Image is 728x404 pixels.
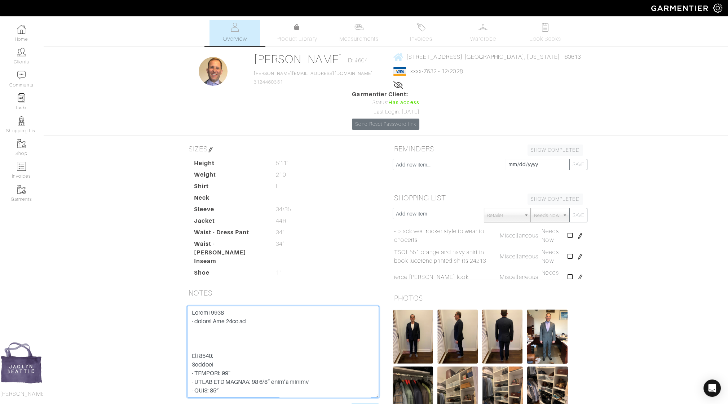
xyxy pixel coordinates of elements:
[17,162,26,171] img: orders-icon-0abe47150d42831381b5fb84f609e132dff9fe21cb692f30cb5eec754e2cba89.png
[391,291,586,305] h5: PHOTOS
[17,48,26,57] img: clients-icon-6bae9207a08558b7cb47a8932f037763ab4055f8c8b6bfacd5dc20c3e0201464.png
[529,35,561,43] span: Look Books
[189,268,271,280] dt: Shoe
[17,25,26,34] img: dashboard-icon-dbcd8f5a0b271acd01030246c82b418ddd0df26cd7fceb0bd07c9910d44c42f6.png
[354,23,363,32] img: measurements-466bbee1fd09ba9460f595b01e5d73f9e2bff037440d3c8f018324cb6cdf7a4a.svg
[500,274,538,280] span: Miscellaneous
[17,185,26,194] img: garments-icon-b7da505a4dc4fd61783c78ac3ca0ef83fa9d6f193b1c9dc38574b1d14d53ca28.png
[394,273,468,281] a: ierce [PERSON_NAME] look
[189,182,271,194] dt: Shirt
[437,310,478,364] img: 388XaksaCMD2pTB3YwpaxFrm
[393,310,433,364] img: UQ2PecicnVY8rWd3RWJHureZ
[352,99,419,107] div: Status:
[393,67,406,76] img: visa-934b35602734be37eb7d5d7e5dbcd2044c359bf20a24dc3361ca3fa54326a8a7.png
[391,191,586,205] h5: SHOPPING LIST
[478,23,487,32] img: wardrobe-487a4870c1b7c33e795ec22d11cfc2ed9d08956e64fb3008fe2437562e282088.svg
[527,310,568,364] img: LP1HA6D9EdTEH9eyWj7Vf3V4
[272,23,322,43] a: Product Library
[189,205,271,217] dt: Sleeve
[520,20,570,46] a: Look Books
[482,310,522,364] img: eueAcqdK9g58NaVyyF7MWJsg
[458,20,508,46] a: Wardrobe
[352,90,419,99] span: Garmentier Client:
[648,2,713,14] img: garmentier-logo-header-white-b43fb05a5012e4ada735d5af1a66efaba907eab6374d6393d1fbf88cb4ef424d.png
[569,208,587,222] button: SAVE
[189,228,271,240] dt: Waist - Dress Pant
[394,227,496,244] a: - black vest rocker style to wear to cnocerts
[17,71,26,80] img: comment-icon-a0a6a9ef722e966f86d9cbdc48e553b5cf19dbc54f86b18d962a5391bc8f6eb6.png
[334,20,384,46] a: Measurements
[410,68,463,75] a: xxxx-7632 - 12/2028
[388,99,419,107] span: Has access
[352,119,419,130] a: Send Reset Password link
[189,217,271,228] dt: Jacket
[222,35,247,43] span: Overview
[189,170,271,182] dt: Weight
[577,254,583,259] img: pen-cf24a1663064a2ec1b9c1bd2387e9de7a2fa800b781884d57f21acf72779bad2.png
[416,23,425,32] img: orders-27d20c2124de7fd6de4e0e44c1d41de31381a507db9b33961299e4e07d508b8c.svg
[276,228,283,237] span: 34"
[189,194,271,205] dt: Neck
[276,159,287,168] span: 5'11"
[542,228,559,243] span: Needs Now
[189,257,271,268] dt: Inseam
[276,268,282,277] span: 11
[487,208,521,223] span: Retailer
[17,139,26,148] img: garments-icon-b7da505a4dc4fd61783c78ac3ca0ef83fa9d6f193b1c9dc38574b1d14d53ca28.png
[410,35,432,43] span: Invoices
[500,253,538,260] span: Miscellaneous
[577,275,583,280] img: pen-cf24a1663064a2ec1b9c1bd2387e9de7a2fa800b781884d57f21acf72779bad2.png
[542,249,559,264] span: Needs Now
[277,35,317,43] span: Product Library
[208,147,213,152] img: pen-cf24a1663064a2ec1b9c1bd2387e9de7a2fa800b781884d57f21acf72779bad2.png
[276,240,283,248] span: 34"
[393,208,485,219] input: Add new item
[577,233,583,239] img: pen-cf24a1663064a2ec1b9c1bd2387e9de7a2fa800b781884d57f21acf72779bad2.png
[186,286,380,300] h5: NOTES
[406,54,581,60] span: [STREET_ADDRESS] [GEOGRAPHIC_DATA], [US_STATE] - 60613
[339,35,379,43] span: Measurements
[189,159,271,170] dt: Height
[569,159,587,170] button: SAVE
[470,35,496,43] span: Wardrobe
[276,205,291,214] span: 34/35
[276,182,279,191] span: L
[542,270,559,285] span: Needs Now
[276,170,286,179] span: 210
[391,142,586,156] h5: REMINDERS
[186,142,380,156] h5: SIZES
[713,4,722,13] img: gear-icon-white-bd11855cb880d31180b6d7d6211b90ccbf57a29d726f0c71d8c61bd08dd39cc2.png
[17,116,26,125] img: stylists-icon-eb353228a002819b7ec25b43dbf5f0378dd9e0616d9560372ff212230b889e62.png
[396,20,446,46] a: Invoices
[394,248,496,265] a: TSCL551 orange and navy shirt in book lucerene printed shirts 24213
[393,52,581,61] a: [STREET_ADDRESS] [GEOGRAPHIC_DATA], [US_STATE] - 60613
[254,71,373,85] span: 3124460351
[534,208,559,223] span: Needs Now
[541,23,550,32] img: todo-9ac3debb85659649dc8f770b8b6100bb5dab4b48dedcbae339e5042a72dfd3cc.svg
[189,240,271,257] dt: Waist - [PERSON_NAME]
[187,306,379,398] textarea: Lor 7996: Ipsumdo - SITAMET: 45” - CONSE ADI ELITSE: 14 4/9” doei’t incidi - UTLA: 15” - ETDOLO m...
[528,145,583,156] a: SHOW COMPLETED
[254,53,343,66] a: [PERSON_NAME]
[528,194,583,205] a: SHOW COMPLETED
[276,217,286,225] span: 44R
[17,93,26,102] img: reminder-icon-8004d30b9f0a5d33ae49ab947aed9ed385cf756f9e5892f1edd6e32f2345188e.png
[209,20,260,46] a: Overview
[254,71,373,76] a: [PERSON_NAME][EMAIL_ADDRESS][DOMAIN_NAME]
[352,108,419,116] div: Last Login: [DATE]
[230,23,239,32] img: basicinfo-40fd8af6dae0f16599ec9e87c0ef1c0a1fdea2edbe929e3d69a839185d80c458.svg
[703,379,721,397] div: Open Intercom Messenger
[393,159,505,170] input: Add new item...
[347,56,368,65] span: ID: #604
[500,232,538,239] span: Miscellaneous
